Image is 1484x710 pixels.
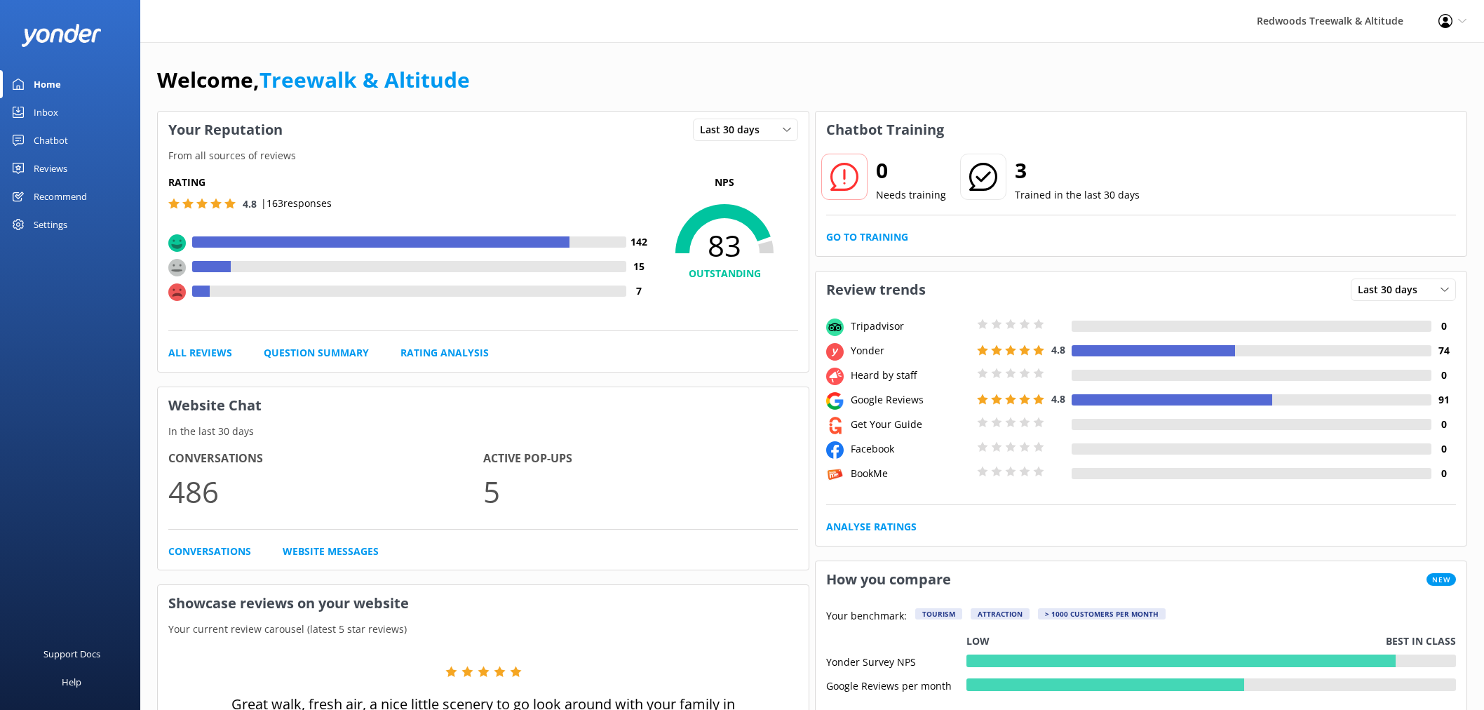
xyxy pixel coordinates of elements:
span: 4.8 [243,197,257,210]
div: Get Your Guide [847,417,973,432]
p: Trained in the last 30 days [1015,187,1140,203]
h3: Showcase reviews on your website [158,585,809,622]
p: Your current review carousel (latest 5 star reviews) [158,622,809,637]
h4: 0 [1431,368,1456,383]
img: yonder-white-logo.png [21,24,102,47]
div: Chatbot [34,126,68,154]
a: Website Messages [283,544,379,559]
h4: Conversations [168,450,483,468]
a: Conversations [168,544,251,559]
div: Settings [34,210,67,239]
span: New [1426,573,1456,586]
a: Analyse Ratings [826,519,917,535]
h4: 0 [1431,441,1456,457]
div: BookMe [847,466,973,481]
p: 5 [483,468,798,515]
h4: 142 [626,234,651,250]
p: NPS [651,175,798,190]
div: Support Docs [43,640,100,668]
a: Go to Training [826,229,908,245]
h4: 74 [1431,343,1456,359]
div: Yonder Survey NPS [826,655,966,667]
p: | 163 responses [261,196,332,211]
h2: 0 [876,154,946,187]
h3: Website Chat [158,387,809,424]
h3: Review trends [816,272,936,308]
a: Treewalk & Altitude [259,65,470,94]
div: Help [62,668,81,696]
div: Recommend [34,182,87,210]
h3: Chatbot Training [816,112,955,148]
p: 486 [168,468,483,515]
h4: 91 [1431,392,1456,408]
h4: 15 [626,259,651,274]
div: > 1000 customers per month [1038,608,1166,619]
p: Low [966,634,990,649]
a: Rating Analysis [400,345,489,361]
h1: Welcome, [157,63,470,97]
p: Needs training [876,187,946,203]
div: Google Reviews [847,392,973,408]
h4: 0 [1431,319,1456,334]
p: In the last 30 days [158,424,809,439]
h4: 7 [626,283,651,299]
span: Last 30 days [700,122,768,138]
div: Facebook [847,441,973,457]
div: Attraction [971,608,1030,619]
div: Reviews [34,154,67,182]
div: Heard by staff [847,368,973,383]
h3: How you compare [816,561,962,598]
h2: 3 [1015,154,1140,187]
span: 83 [651,228,798,263]
span: Last 30 days [1358,282,1426,297]
div: Home [34,70,61,98]
h3: Your Reputation [158,112,293,148]
div: Inbox [34,98,58,126]
div: Tripadvisor [847,319,973,334]
div: Tourism [915,608,962,619]
p: Best in class [1386,634,1456,649]
p: From all sources of reviews [158,148,809,163]
h5: Rating [168,175,651,190]
div: Yonder [847,343,973,359]
span: 4.8 [1051,343,1065,356]
h4: OUTSTANDING [651,266,798,281]
a: All Reviews [168,345,232,361]
div: Google Reviews per month [826,678,966,691]
p: Your benchmark: [826,608,907,625]
span: 4.8 [1051,392,1065,406]
h4: 0 [1431,466,1456,481]
h4: Active Pop-ups [483,450,798,468]
a: Question Summary [264,345,369,361]
h4: 0 [1431,417,1456,432]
